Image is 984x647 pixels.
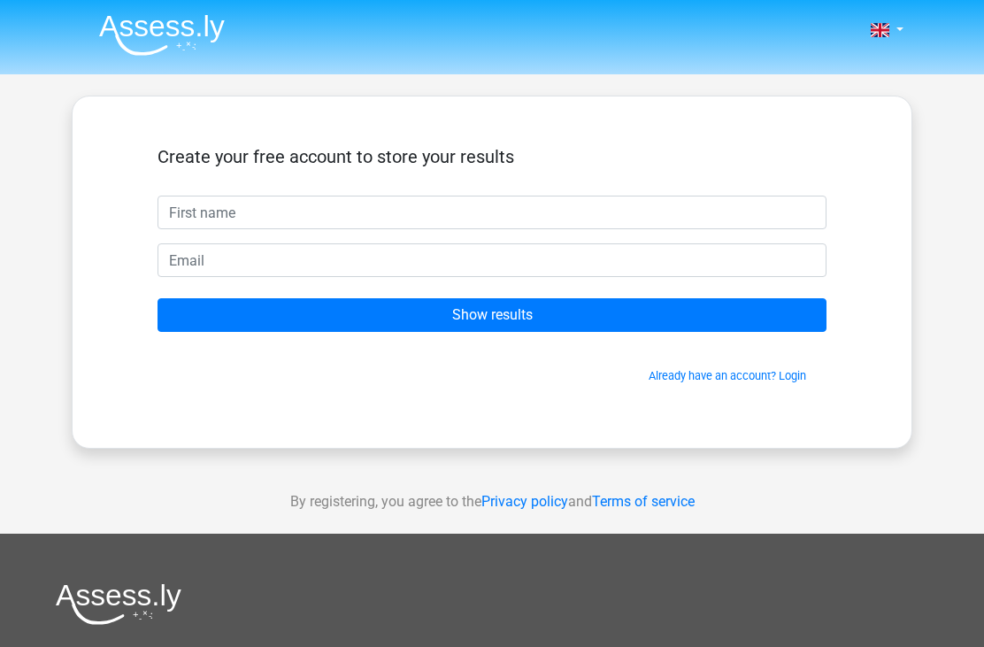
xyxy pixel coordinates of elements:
input: Show results [158,298,826,332]
input: First name [158,196,826,229]
h5: Create your free account to store your results [158,146,826,167]
input: Email [158,243,826,277]
a: Terms of service [592,493,695,510]
img: Assessly logo [56,583,181,625]
a: Already have an account? Login [649,369,806,382]
img: Assessly [99,14,225,56]
a: Privacy policy [481,493,568,510]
